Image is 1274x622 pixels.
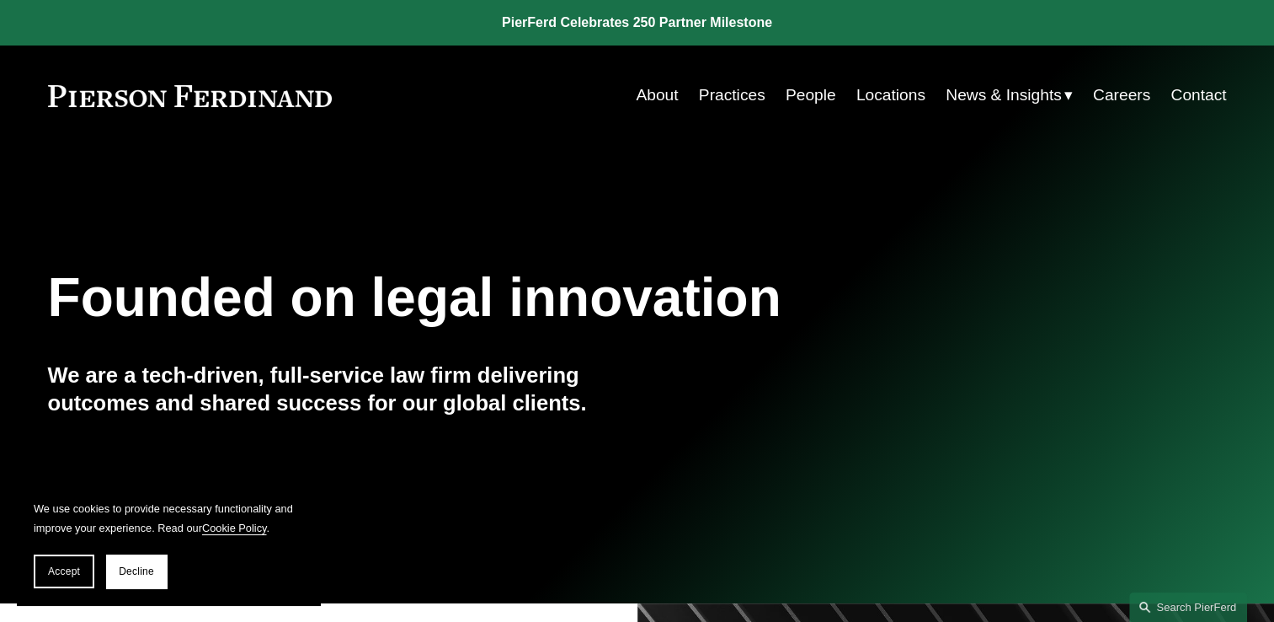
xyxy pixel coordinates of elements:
[946,79,1073,111] a: folder dropdown
[786,79,836,111] a: People
[202,522,267,534] a: Cookie Policy
[34,555,94,588] button: Accept
[34,499,303,538] p: We use cookies to provide necessary functionality and improve your experience. Read our .
[1129,593,1247,622] a: Search this site
[17,482,320,605] section: Cookie banner
[119,566,154,577] span: Decline
[106,555,167,588] button: Decline
[48,267,1031,329] h1: Founded on legal innovation
[636,79,678,111] a: About
[48,362,637,416] h4: We are a tech-driven, full-service law firm delivering outcomes and shared success for our global...
[699,79,765,111] a: Practices
[1170,79,1226,111] a: Contact
[946,81,1062,110] span: News & Insights
[1093,79,1150,111] a: Careers
[856,79,925,111] a: Locations
[48,566,80,577] span: Accept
